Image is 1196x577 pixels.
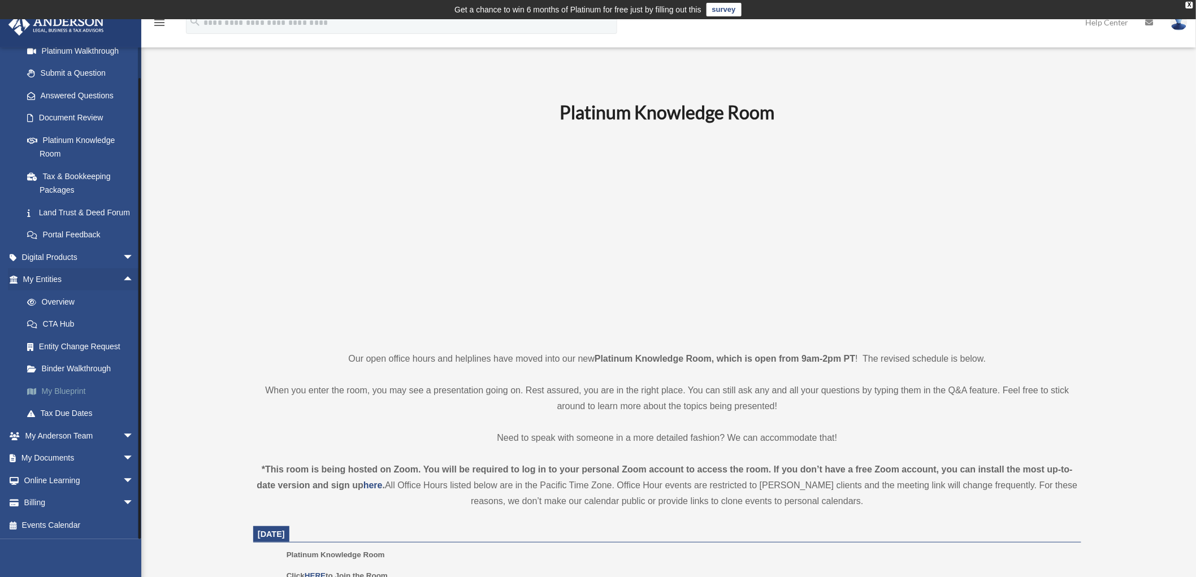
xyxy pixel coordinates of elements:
[123,469,145,492] span: arrow_drop_down
[153,20,166,29] a: menu
[123,424,145,448] span: arrow_drop_down
[16,84,151,107] a: Answered Questions
[253,351,1081,367] p: Our open office hours and helplines have moved into our new ! The revised schedule is below.
[287,550,385,559] span: Platinum Knowledge Room
[16,335,151,358] a: Entity Change Request
[16,40,151,62] a: Platinum Walkthrough
[454,3,701,16] div: Get a chance to win 6 months of Platinum for free just by filling out this
[16,290,151,313] a: Overview
[16,358,151,380] a: Binder Walkthrough
[123,246,145,269] span: arrow_drop_down
[8,246,151,268] a: Digital Productsarrow_drop_down
[8,492,151,514] a: Billingarrow_drop_down
[8,268,151,291] a: My Entitiesarrow_drop_up
[1186,2,1193,8] div: close
[258,530,285,539] span: [DATE]
[8,514,151,536] a: Events Calendar
[16,107,151,129] a: Document Review
[189,15,201,28] i: search
[8,469,151,492] a: Online Learningarrow_drop_down
[16,129,145,165] a: Platinum Knowledge Room
[253,383,1081,414] p: When you enter the room, you may see a presentation going on. Rest assured, you are in the right ...
[16,402,151,425] a: Tax Due Dates
[595,354,855,363] strong: Platinum Knowledge Room, which is open from 9am-2pm PT
[5,14,107,36] img: Anderson Advisors Platinum Portal
[153,16,166,29] i: menu
[16,380,151,402] a: My Blueprint
[707,3,742,16] a: survey
[16,224,151,246] a: Portal Feedback
[123,492,145,515] span: arrow_drop_down
[257,465,1073,490] strong: *This room is being hosted on Zoom. You will be required to log in to your personal Zoom account ...
[8,447,151,470] a: My Documentsarrow_drop_down
[8,424,151,447] a: My Anderson Teamarrow_drop_down
[253,430,1081,446] p: Need to speak with someone in a more detailed fashion? We can accommodate that!
[16,165,151,201] a: Tax & Bookkeeping Packages
[498,139,837,330] iframe: 231110_Toby_KnowledgeRoom
[16,201,151,224] a: Land Trust & Deed Forum
[253,462,1081,509] div: All Office Hours listed below are in the Pacific Time Zone. Office Hour events are restricted to ...
[1171,14,1188,31] img: User Pic
[383,480,385,490] strong: .
[16,62,151,85] a: Submit a Question
[123,447,145,470] span: arrow_drop_down
[560,101,775,123] b: Platinum Knowledge Room
[123,268,145,292] span: arrow_drop_up
[16,313,151,336] a: CTA Hub
[363,480,383,490] a: here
